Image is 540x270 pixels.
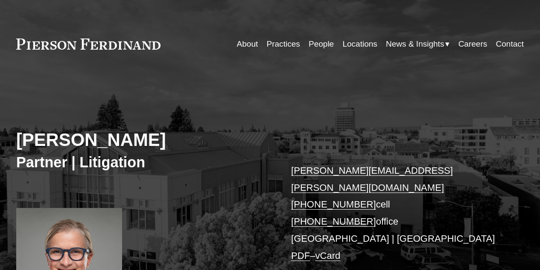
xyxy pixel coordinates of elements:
span: News & Insights [386,37,444,51]
a: vCard [315,250,340,261]
a: [PERSON_NAME][EMAIL_ADDRESS][PERSON_NAME][DOMAIN_NAME] [291,165,453,193]
a: [PHONE_NUMBER] [291,199,376,210]
a: PDF [291,250,310,261]
a: Practices [267,36,300,52]
a: About [237,36,258,52]
h3: Partner | Litigation [16,153,270,171]
a: Careers [458,36,487,52]
a: Contact [496,36,524,52]
a: People [309,36,334,52]
p: cell office [GEOGRAPHIC_DATA] | [GEOGRAPHIC_DATA] – [291,162,502,264]
h2: [PERSON_NAME] [16,129,270,151]
a: folder dropdown [386,36,450,52]
a: [PHONE_NUMBER] [291,216,376,227]
a: Locations [342,36,377,52]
